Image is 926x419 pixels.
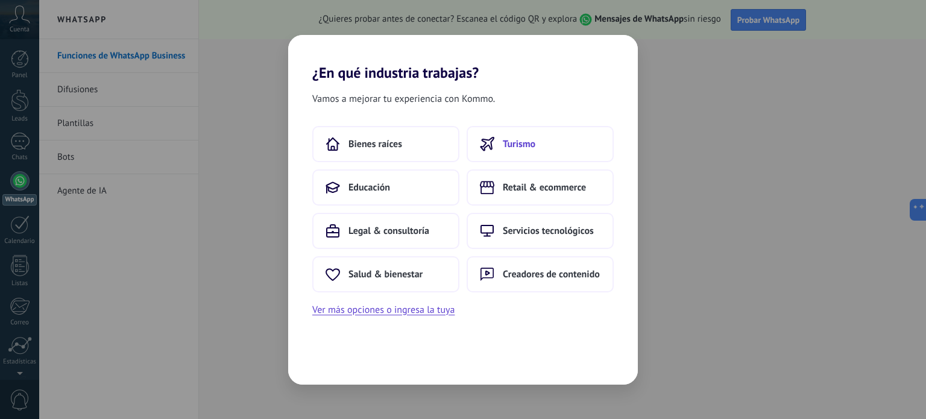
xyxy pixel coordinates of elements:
[467,213,614,249] button: Servicios tecnológicos
[503,181,586,194] span: Retail & ecommerce
[312,213,459,249] button: Legal & consultoría
[503,138,535,150] span: Turismo
[348,138,402,150] span: Bienes raíces
[348,225,429,237] span: Legal & consultoría
[312,169,459,206] button: Educación
[467,256,614,292] button: Creadores de contenido
[503,225,594,237] span: Servicios tecnológicos
[348,181,390,194] span: Educación
[348,268,423,280] span: Salud & bienestar
[312,91,495,107] span: Vamos a mejorar tu experiencia con Kommo.
[467,126,614,162] button: Turismo
[288,35,638,81] h2: ¿En qué industria trabajas?
[312,256,459,292] button: Salud & bienestar
[312,302,455,318] button: Ver más opciones o ingresa la tuya
[503,268,600,280] span: Creadores de contenido
[312,126,459,162] button: Bienes raíces
[467,169,614,206] button: Retail & ecommerce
